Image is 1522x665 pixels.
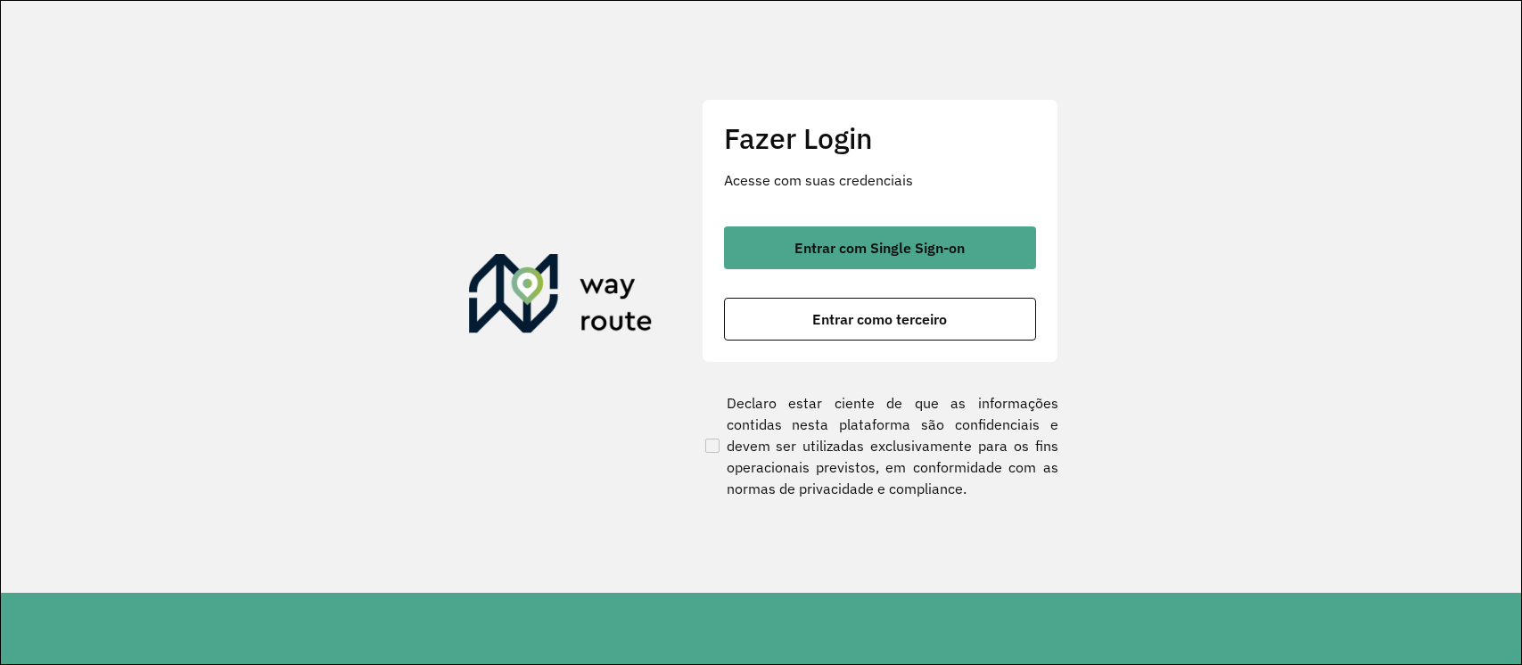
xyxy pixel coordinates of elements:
[724,226,1036,269] button: button
[794,241,965,255] span: Entrar com Single Sign-on
[724,298,1036,341] button: button
[469,254,653,340] img: Roteirizador AmbevTech
[702,392,1058,499] label: Declaro estar ciente de que as informações contidas nesta plataforma são confidenciais e devem se...
[724,121,1036,155] h2: Fazer Login
[724,169,1036,191] p: Acesse com suas credenciais
[812,312,947,326] span: Entrar como terceiro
